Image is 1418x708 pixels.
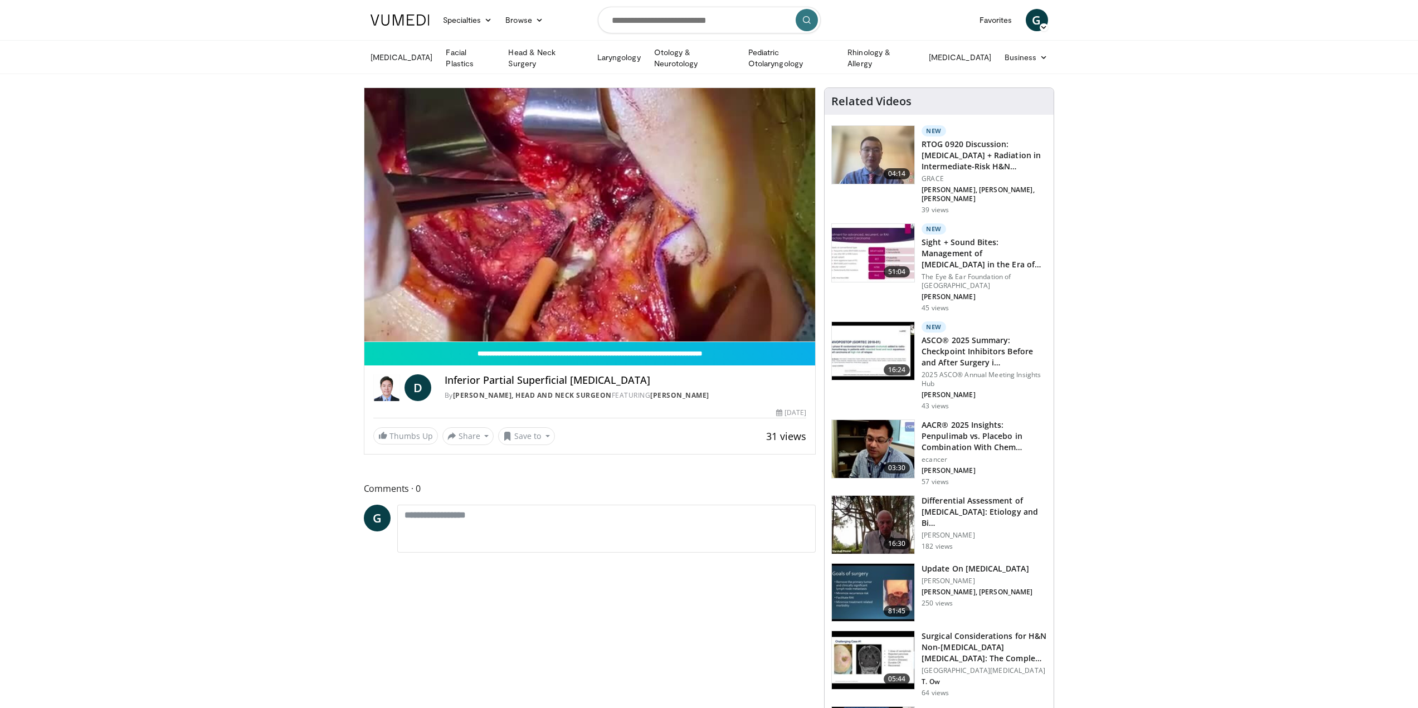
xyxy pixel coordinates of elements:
span: Comments 0 [364,481,816,496]
h3: ASCO® 2025 Summary: Checkpoint Inhibitors Before and After Surgery i… [922,335,1047,368]
a: Laryngology [591,46,647,69]
h3: RTOG 0920 Discussion: [MEDICAL_DATA] + Radiation in Intermediate-Risk H&N… [922,139,1047,172]
button: Save to [498,427,555,445]
p: [GEOGRAPHIC_DATA][MEDICAL_DATA] [922,666,1047,675]
p: GRACE [922,174,1047,183]
p: 43 views [922,402,949,411]
img: 82714715-a3aa-42ce-af98-38747eed207f.150x105_q85_crop-smart_upscale.jpg [832,631,914,689]
a: [MEDICAL_DATA] [364,46,440,69]
p: 39 views [922,206,949,214]
p: ecancer [922,455,1047,464]
span: 81:45 [884,606,910,617]
img: Doh Young Lee, Head and Neck Surgeon [373,374,400,401]
a: 51:04 New Sight + Sound Bites: Management of [MEDICAL_DATA] in the Era of Targ… The Eye & Ear Fou... [831,223,1047,313]
a: Favorites [973,9,1019,31]
video-js: Video Player [364,88,816,342]
h3: Sight + Sound Bites: Management of [MEDICAL_DATA] in the Era of Targ… [922,237,1047,270]
a: Specialties [436,9,499,31]
a: 16:30 Differential Assessment of [MEDICAL_DATA]: Etiology and Bi… [PERSON_NAME] 182 views [831,495,1047,554]
p: 45 views [922,304,949,313]
a: Pediatric Otolaryngology [742,47,841,69]
a: [PERSON_NAME] [650,390,709,400]
h3: Differential Assessment of [MEDICAL_DATA]: Etiology and Bi… [922,495,1047,529]
a: G [1026,9,1048,31]
h4: Inferior Partial Superficial [MEDICAL_DATA] [445,374,807,387]
h3: AACR® 2025 Insights: Penpulimab vs. Placebo in Combination With Chem… [922,419,1047,453]
h3: Surgical Considerations for H&N Non-[MEDICAL_DATA] [MEDICAL_DATA]: The Comple… [922,631,1047,664]
input: Search topics, interventions [598,7,821,33]
a: G [364,505,391,531]
div: By FEATURING [445,390,807,401]
h4: Related Videos [831,95,912,108]
p: [PERSON_NAME], [PERSON_NAME], [PERSON_NAME] [922,185,1047,203]
button: Share [442,427,494,445]
img: 006fd91f-89fb-445a-a939-ffe898e241ab.150x105_q85_crop-smart_upscale.jpg [832,126,914,184]
span: 31 views [766,429,806,443]
a: 03:30 AACR® 2025 Insights: Penpulimab vs. Placebo in Combination With Chem… ecancer [PERSON_NAME]... [831,419,1047,486]
span: 16:24 [884,364,910,375]
span: 04:14 [884,168,910,179]
a: Head & Neck Surgery [501,47,590,69]
a: 16:24 New ASCO® 2025 Summary: Checkpoint Inhibitors Before and After Surgery i… 2025 ASCO® Annual... [831,321,1047,411]
a: Business [998,46,1055,69]
p: The Eye & Ear Foundation of [GEOGRAPHIC_DATA] [922,272,1047,290]
a: Otology & Neurotology [647,47,742,69]
p: 57 views [922,477,949,486]
img: 8bea4cff-b600-4be7-82a7-01e969b6860e.150x105_q85_crop-smart_upscale.jpg [832,224,914,282]
p: [PERSON_NAME], [PERSON_NAME] [922,588,1032,597]
a: D [405,374,431,401]
p: [PERSON_NAME] [922,577,1032,585]
p: New [922,125,946,136]
p: New [922,223,946,235]
a: [MEDICAL_DATA] [922,46,998,69]
p: [PERSON_NAME] [922,466,1047,475]
img: c4d4f1e8-1a91-48dd-b29b-c6f9f264f186.150x105_q85_crop-smart_upscale.jpg [832,564,914,622]
p: 182 views [922,542,953,551]
p: New [922,321,946,333]
div: [DATE] [776,408,806,418]
a: Thumbs Up [373,427,438,445]
span: 51:04 [884,266,910,277]
p: T. Ow [922,677,1047,686]
img: c7e819ff-48c9-49a6-a69c-50f8395a8fcb.150x105_q85_crop-smart_upscale.jpg [832,496,914,554]
p: [PERSON_NAME] [922,531,1047,540]
a: Facial Plastics [439,47,501,69]
p: [PERSON_NAME] [922,390,1047,399]
img: 0cd214e7-10e2-4d72-8223-7ca856d9ea11.150x105_q85_crop-smart_upscale.jpg [832,420,914,478]
a: Browse [499,9,550,31]
span: 05:44 [884,673,910,685]
img: a81f5811-1ccf-4ee7-8ec2-23477a0c750b.150x105_q85_crop-smart_upscale.jpg [832,322,914,380]
span: 16:30 [884,538,910,549]
a: 05:44 Surgical Considerations for H&N Non-[MEDICAL_DATA] [MEDICAL_DATA]: The Comple… [GEOGRAPHIC_... [831,631,1047,697]
h3: Update On [MEDICAL_DATA] [922,563,1032,574]
a: 81:45 Update On [MEDICAL_DATA] [PERSON_NAME] [PERSON_NAME], [PERSON_NAME] 250 views [831,563,1047,622]
span: 03:30 [884,462,910,473]
a: 04:14 New RTOG 0920 Discussion: [MEDICAL_DATA] + Radiation in Intermediate-Risk H&N… GRACE [PERSO... [831,125,1047,214]
p: 64 views [922,689,949,697]
img: VuMedi Logo [371,14,430,26]
p: 250 views [922,599,953,608]
p: 2025 ASCO® Annual Meeting Insights Hub [922,370,1047,388]
a: Rhinology & Allergy [841,47,922,69]
p: [PERSON_NAME] [922,292,1047,301]
a: [PERSON_NAME], Head and Neck Surgeon [453,390,612,400]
